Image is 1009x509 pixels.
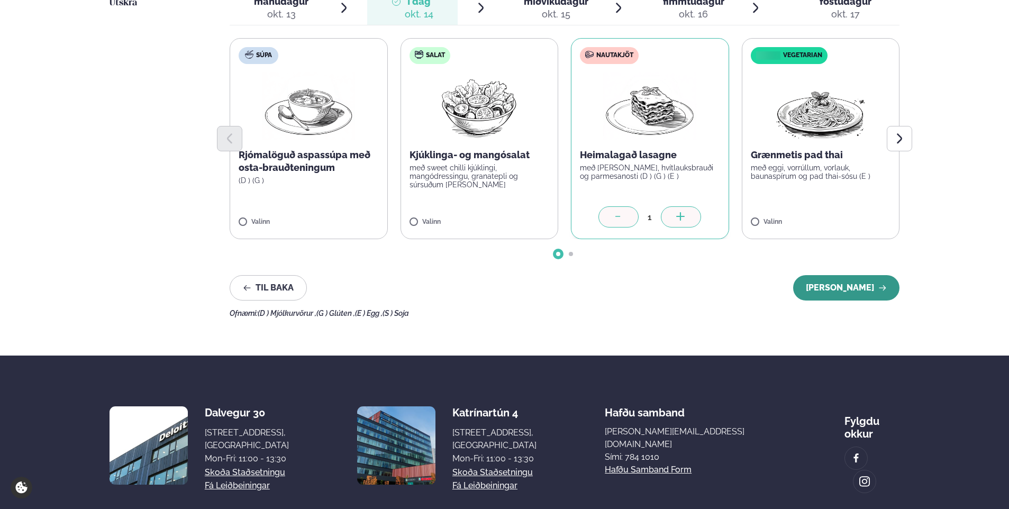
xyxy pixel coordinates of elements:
[605,398,685,419] span: Hafðu samband
[383,309,409,317] span: (S ) Soja
[753,51,783,61] img: icon
[205,426,289,452] div: [STREET_ADDRESS], [GEOGRAPHIC_DATA]
[452,406,537,419] div: Katrínartún 4
[580,163,720,180] p: með [PERSON_NAME], hvítlauksbrauði og parmesanosti (D ) (G ) (E )
[452,452,537,465] div: Mon-Fri: 11:00 - 13:30
[357,406,435,485] img: image alt
[426,51,445,60] span: Salat
[639,211,661,223] div: 1
[844,406,899,440] div: Fylgdu okkur
[820,8,871,21] div: okt. 17
[410,163,550,189] p: með sweet chilli kjúklingi, mangódressingu, granatepli og súrsuðum [PERSON_NAME]
[605,425,776,451] a: [PERSON_NAME][EMAIL_ADDRESS][DOMAIN_NAME]
[452,426,537,452] div: [STREET_ADDRESS], [GEOGRAPHIC_DATA]
[355,309,383,317] span: (E ) Egg ,
[783,51,822,60] span: Vegetarian
[110,406,188,485] img: image alt
[205,466,285,479] a: Skoða staðsetningu
[205,479,270,492] a: Fá leiðbeiningar
[663,8,724,21] div: okt. 16
[605,463,692,476] a: Hafðu samband form
[603,72,696,140] img: Lasagna.png
[217,126,242,151] button: Previous slide
[853,470,876,493] a: image alt
[887,126,912,151] button: Next slide
[580,149,720,161] p: Heimalagað lasagne
[569,252,573,256] span: Go to slide 2
[452,466,533,479] a: Skoða staðsetningu
[262,72,355,140] img: Soup.png
[11,477,32,498] a: Cookie settings
[751,163,891,180] p: með eggi, vorrúllum, vorlauk, baunaspírum og pad thai-sósu (E )
[751,149,891,161] p: Grænmetis pad thai
[316,309,355,317] span: (G ) Glúten ,
[205,452,289,465] div: Mon-Fri: 11:00 - 13:30
[239,176,379,185] p: (D ) (G )
[585,50,594,59] img: beef.svg
[774,72,867,140] img: Spagetti.png
[556,252,560,256] span: Go to slide 1
[205,406,289,419] div: Dalvegur 30
[239,149,379,174] p: Rjómalöguð aspassúpa með osta-brauðteningum
[230,309,899,317] div: Ofnæmi:
[405,8,433,21] div: okt. 14
[452,479,517,492] a: Fá leiðbeiningar
[859,476,870,488] img: image alt
[410,149,550,161] p: Kjúklinga- og mangósalat
[245,50,253,59] img: soup.svg
[850,452,862,465] img: image alt
[230,275,307,301] button: Til baka
[524,8,588,21] div: okt. 15
[415,50,423,59] img: salad.svg
[256,51,272,60] span: Súpa
[793,275,899,301] button: [PERSON_NAME]
[254,8,308,21] div: okt. 13
[605,451,776,463] p: Sími: 784 1010
[432,72,526,140] img: Salad.png
[258,309,316,317] span: (D ) Mjólkurvörur ,
[845,447,867,469] a: image alt
[596,51,633,60] span: Nautakjöt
